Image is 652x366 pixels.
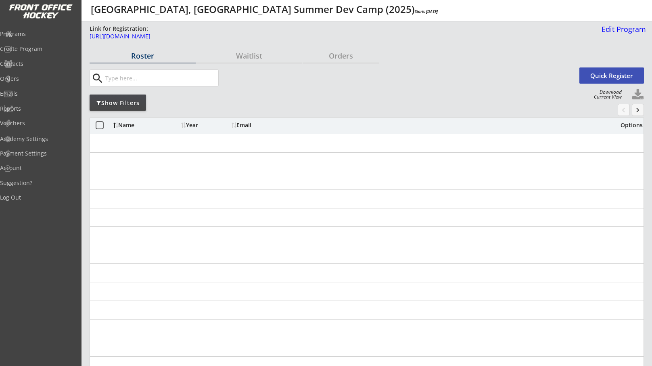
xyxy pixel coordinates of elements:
div: Link for Registration: [90,25,149,33]
div: Waitlist [196,52,302,59]
div: Show Filters [90,99,146,107]
div: Roster [90,52,196,59]
button: keyboard_arrow_right [632,104,644,116]
div: Download Current View [590,90,622,99]
div: Orders [303,52,379,59]
div: Edit Program [598,25,646,33]
div: Options [614,122,643,128]
div: Name [113,122,179,128]
input: Type here... [104,70,219,86]
button: Quick Register [579,67,644,84]
button: Click to download full roster. Your browser settings may try to block it, check your security set... [632,89,644,101]
em: Starts [DATE] [415,8,438,14]
button: chevron_left [618,104,630,116]
button: search [91,72,104,85]
div: [URL][DOMAIN_NAME] [90,34,496,39]
div: Year [181,122,230,128]
a: Edit Program [598,25,646,40]
div: Email [232,122,304,128]
a: [URL][DOMAIN_NAME] [90,34,496,44]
